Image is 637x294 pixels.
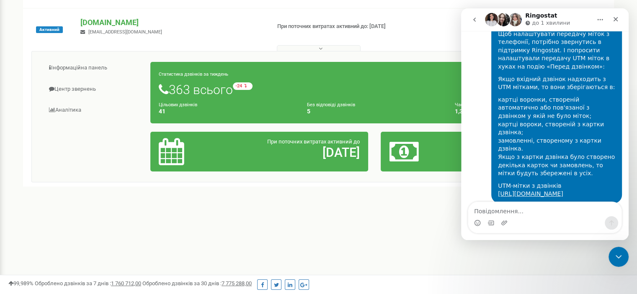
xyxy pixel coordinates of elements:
[230,146,360,159] h2: [DATE]
[40,211,46,218] button: Завантажити вкладений файл
[307,108,443,115] h4: 5
[267,138,360,145] span: При поточних витратах активний до
[222,280,252,286] u: 7 775 288,00
[144,208,157,221] button: Надіслати повідомлення…
[37,87,154,169] div: картці воронки, створеній автоматично або пов'язаної з дзвінком у якій не було міток; картці воро...
[26,211,33,218] button: вибір GIF-файлів
[455,108,591,115] h4: 1,38 %
[609,247,629,267] iframe: Intercom live chat
[38,100,151,120] a: Аналiтика
[7,194,160,208] textarea: Повідомлення...
[37,67,154,83] div: Якщо вхідний дзвінок надходить з UTM мітками, то вони зберігаються в:
[37,13,154,63] div: Щоб налаштувати передачу міток з телефонії, потрібно звернутись в підтримку Ringostat. І попросит...
[159,72,228,77] small: Статистика дзвінків за тиждень
[88,29,162,35] span: [EMAIL_ADDRESS][DOMAIN_NAME]
[455,102,516,107] small: Частка пропущених дзвінків
[159,102,197,107] small: Цільових дзвінків
[233,82,253,90] small: -24
[37,174,154,190] div: UTM-мітки з дзвінків
[307,102,355,107] small: Без відповіді дзвінків
[38,79,151,100] a: Центр звернень
[80,17,263,28] p: [DOMAIN_NAME]
[111,280,141,286] u: 1 760 712,00
[461,8,629,240] iframe: Intercom live chat
[159,108,294,115] h4: 41
[461,146,591,159] h2: 586,59 $
[36,26,63,33] span: Активний
[142,280,252,286] span: Оброблено дзвінків за 30 днів :
[35,280,141,286] span: Оброблено дзвінків за 7 днів :
[277,23,411,31] p: При поточних витратах активний до: [DATE]
[37,182,102,189] a: [URL][DOMAIN_NAME]
[159,82,591,97] h1: 363 всього
[8,280,34,286] span: 99,989%
[13,211,20,218] button: Вибір емодзі
[38,58,151,78] a: Інформаційна панель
